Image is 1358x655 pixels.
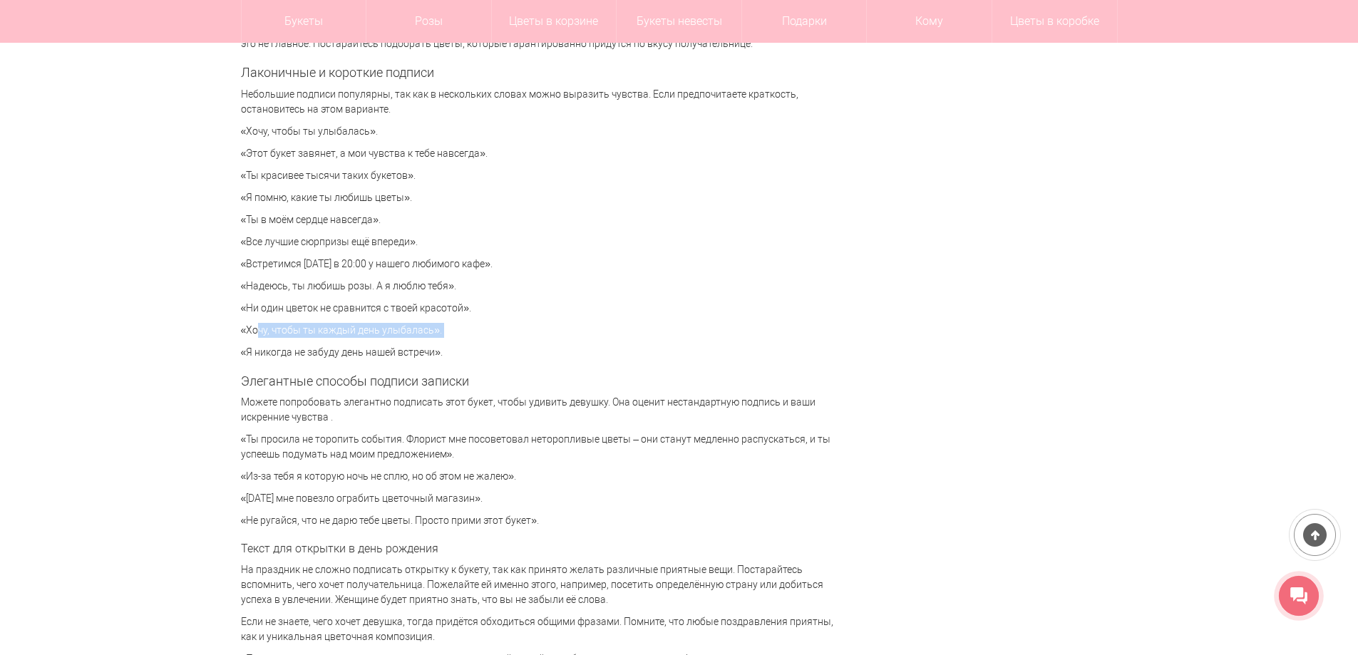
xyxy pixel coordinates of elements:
[241,345,847,360] p: «Я никогда не забуду день нашей встречи».
[241,87,847,117] p: Небольшие подписи популярны, так как в нескольких словах можно выразить чувства. Если предпочитае...
[241,190,847,205] p: «Я помню, какие ты любишь цветы».
[241,395,847,425] p: Можете попробовать элегантно подписать этот букет, чтобы удивить девушку. Она оценит нестандартну...
[241,469,847,484] p: «Из-за тебя я которую ночь не сплю, но об этом не жалею».
[241,562,847,607] p: На праздник не сложно подписать открытку к букету, так как принято желать различные приятные вещи...
[241,614,847,644] p: Если не знаете, чего хочет девушка, тогда придётся обходиться общими фразами. Помните, что любые ...
[241,124,847,139] p: «Хочу, чтобы ты улыбалась».
[241,279,847,294] p: «Надеюсь, ты любишь розы. А я люблю тебя».
[241,146,847,161] p: «Этот букет завянет, а мои чувства к тебе навсегда».
[241,301,847,316] p: «Ни один цветок не сравнится с твоей красотой».
[241,66,847,80] h2: Лаконичные и короткие подписи
[241,234,847,249] p: «Все лучшие сюрпризы ещё впереди».
[241,257,847,272] p: «Встретимся [DATE] в 20:00 у нашего любимого кафе».
[241,513,847,528] p: «Не ругайся, что не дарю тебе цветы. Просто прими этот букет».
[241,542,847,555] h3: Текст для открытки в день рождения
[241,323,847,338] p: «Хочу, чтобы ты каждый день улыбалась».
[241,212,847,227] p: «Ты в моём сердце навсегда».
[241,432,847,462] p: «Ты просила не торопить события. Флорист мне посоветовал неторопливые цветы – они станут медленно...
[241,491,847,506] p: «[DATE] мне повезло ограбить цветочный магазин».
[241,168,847,183] p: «Ты красивее тысячи таких букетов».
[241,374,847,388] h2: Элегантные способы подписи записки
